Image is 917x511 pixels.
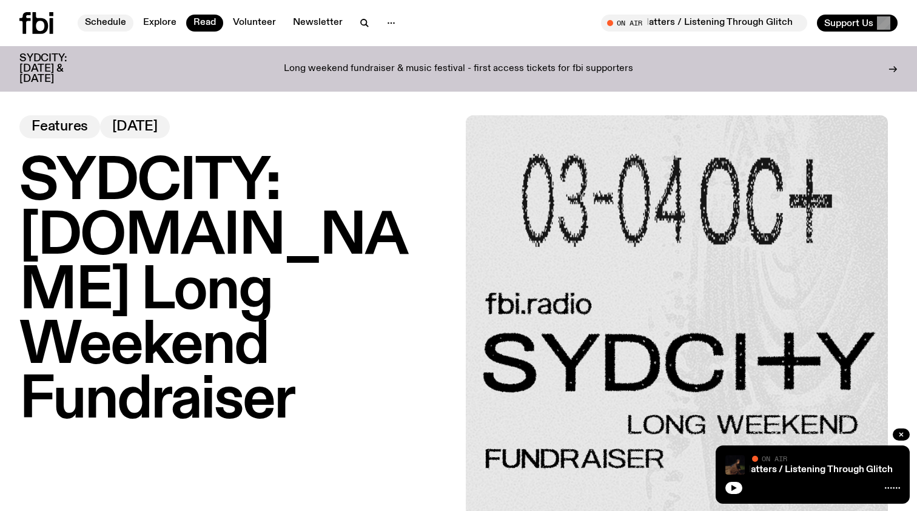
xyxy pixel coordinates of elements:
a: Schedule [78,15,133,32]
p: Long weekend fundraiser & music festival - first access tickets for fbi supporters [284,64,633,75]
button: Support Us [817,15,898,32]
button: On AirRace Matters / Listening Through Glitch [601,15,807,32]
a: Newsletter [286,15,350,32]
a: Explore [136,15,184,32]
span: [DATE] [112,120,158,134]
a: Race Matters / Listening Through Glitch [717,465,893,475]
a: Read [186,15,223,32]
h1: SYDCITY: [DOMAIN_NAME] Long Weekend Fundraiser [19,155,451,428]
span: On Air [762,455,787,462]
img: Fetle crouches in a park at night. They are wearing a long brown garment and looking solemnly int... [725,455,745,475]
span: Support Us [824,18,873,29]
a: Volunteer [226,15,283,32]
h3: SYDCITY: [DATE] & [DATE] [19,53,97,84]
span: Features [32,120,88,134]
